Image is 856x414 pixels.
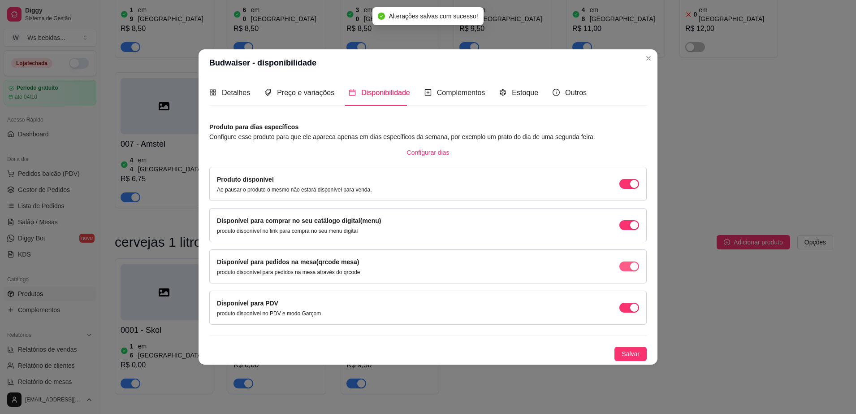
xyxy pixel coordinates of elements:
button: Salvar [614,347,647,361]
span: Disponibilidade [361,89,410,96]
span: Alterações salvas com sucesso! [389,13,478,20]
span: Complementos [437,89,485,96]
span: Salvar [622,349,640,359]
span: check-circle [378,13,385,20]
p: produto disponível no PDV e modo Garçom [217,310,321,317]
span: Preço e variações [277,89,334,96]
article: Produto para dias específicos [209,122,647,132]
span: Outros [565,89,587,96]
p: Ao pausar o produto o mesmo não estará disponível para venda. [217,186,372,193]
span: Detalhes [222,89,250,96]
span: Configurar dias [407,148,450,157]
span: calendar [349,89,356,96]
label: Disponível para comprar no seu catálogo digital(menu) [217,217,381,224]
p: produto disponível no link para compra no seu menu digital [217,227,381,235]
label: Produto disponível [217,176,274,183]
header: Budwaiser - disponibilidade [199,49,657,76]
span: info-circle [553,89,560,96]
span: plus-square [424,89,432,96]
p: produto disponível para pedidos na mesa através do qrcode [217,269,360,276]
span: tags [264,89,272,96]
span: code-sandbox [499,89,506,96]
article: Configure esse produto para que ele apareca apenas em dias específicos da semana, por exemplo um ... [209,132,647,142]
span: appstore [209,89,216,96]
span: Estoque [512,89,538,96]
button: Close [641,51,656,65]
label: Disponível para PDV [217,300,278,307]
button: Configurar dias [400,145,457,160]
label: Disponível para pedidos na mesa(qrcode mesa) [217,258,359,266]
